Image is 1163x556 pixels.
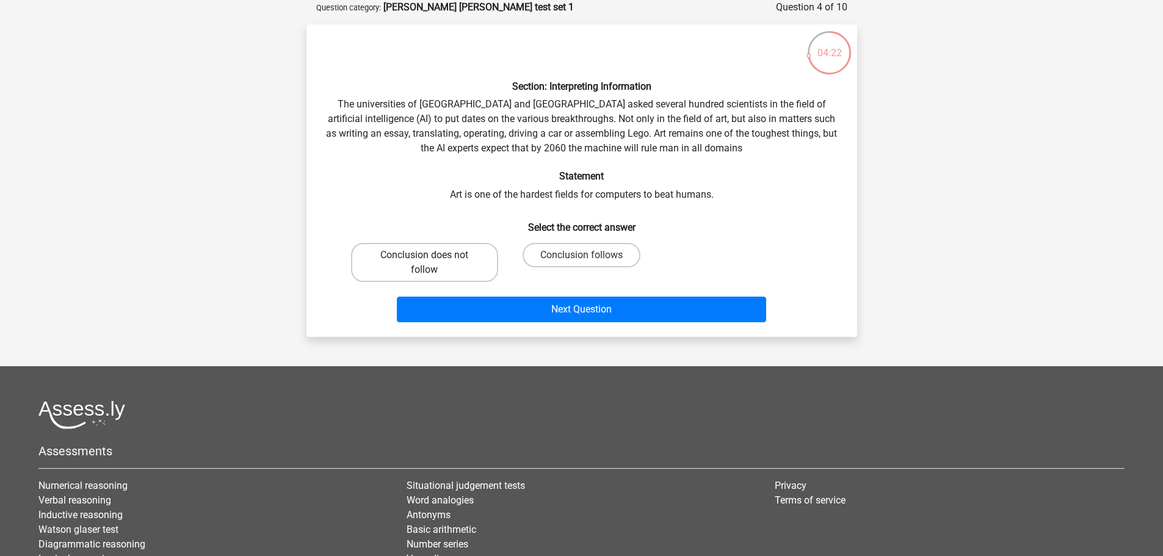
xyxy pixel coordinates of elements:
a: Number series [407,538,468,550]
small: Question category: [316,3,381,12]
h6: Statement [326,170,838,182]
a: Verbal reasoning [38,494,111,506]
a: Numerical reasoning [38,480,128,491]
a: Watson glaser test [38,524,118,535]
img: Assessly logo [38,400,125,429]
button: Next Question [397,297,766,322]
a: Word analogies [407,494,474,506]
label: Conclusion follows [523,243,640,267]
a: Terms of service [775,494,846,506]
h6: Section: Interpreting Information [326,81,838,92]
strong: [PERSON_NAME] [PERSON_NAME] test set 1 [383,1,574,13]
a: Privacy [775,480,806,491]
div: The universities of [GEOGRAPHIC_DATA] and [GEOGRAPHIC_DATA] asked several hundred scientists in t... [311,34,852,327]
a: Antonyms [407,509,451,521]
h6: Select the correct answer [326,212,838,233]
label: Conclusion does not follow [351,243,498,282]
a: Inductive reasoning [38,509,123,521]
a: Diagrammatic reasoning [38,538,145,550]
div: 04:22 [806,30,852,60]
a: Basic arithmetic [407,524,476,535]
a: Situational judgement tests [407,480,525,491]
h5: Assessments [38,444,1125,458]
